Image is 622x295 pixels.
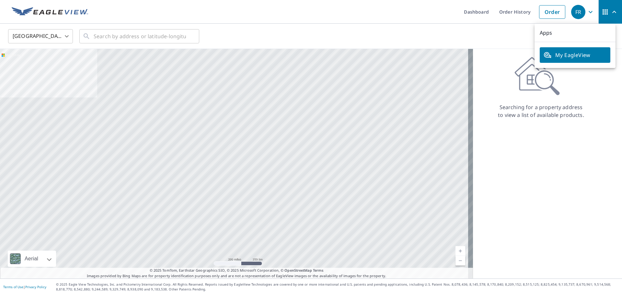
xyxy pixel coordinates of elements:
a: Privacy Policy [25,285,46,289]
div: Aerial [8,251,56,267]
a: Order [539,5,565,19]
div: FR [571,5,585,19]
a: Current Level 5, Zoom In [455,246,465,256]
p: © 2025 Eagle View Technologies, Inc. and Pictometry International Corp. All Rights Reserved. Repo... [56,282,619,292]
a: Current Level 5, Zoom Out [455,256,465,266]
p: Searching for a property address to view a list of available products. [498,103,584,119]
a: OpenStreetMap [284,268,312,273]
p: | [3,285,46,289]
input: Search by address or latitude-longitude [94,27,186,45]
span: © 2025 TomTom, Earthstar Geographics SIO, © 2025 Microsoft Corporation, © [150,268,324,273]
img: EV Logo [12,7,88,17]
div: Aerial [23,251,40,267]
a: Terms [313,268,324,273]
span: My EagleView [544,51,606,59]
a: My EagleView [540,47,610,63]
div: [GEOGRAPHIC_DATA] [8,27,73,45]
a: Terms of Use [3,285,23,289]
p: Apps [535,24,616,42]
